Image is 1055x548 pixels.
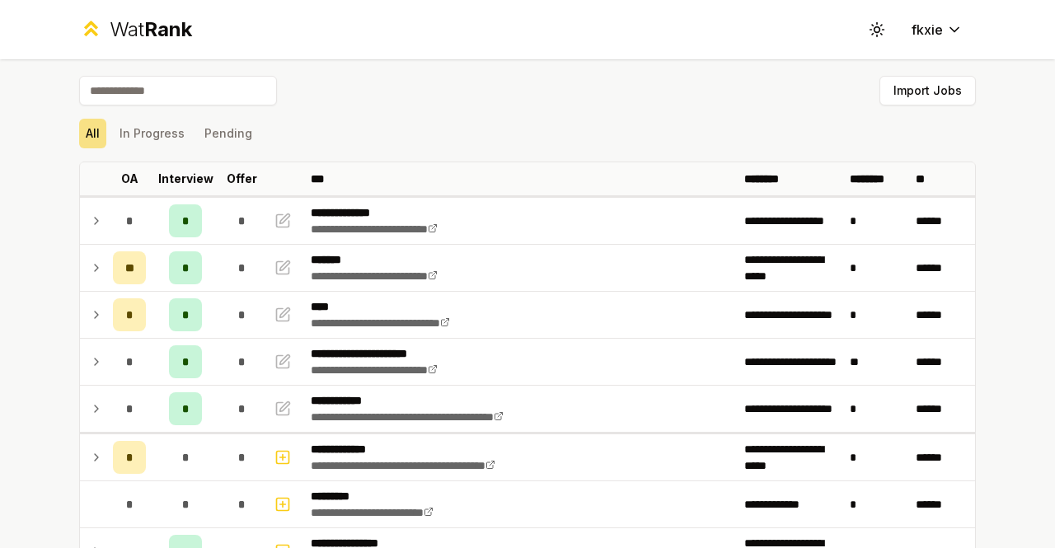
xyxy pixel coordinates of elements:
[79,119,106,148] button: All
[898,15,976,44] button: fkxie
[879,76,976,105] button: Import Jobs
[158,171,213,187] p: Interview
[912,20,943,40] span: fkxie
[198,119,259,148] button: Pending
[121,171,138,187] p: OA
[113,119,191,148] button: In Progress
[110,16,192,43] div: Wat
[79,16,192,43] a: WatRank
[144,17,192,41] span: Rank
[227,171,257,187] p: Offer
